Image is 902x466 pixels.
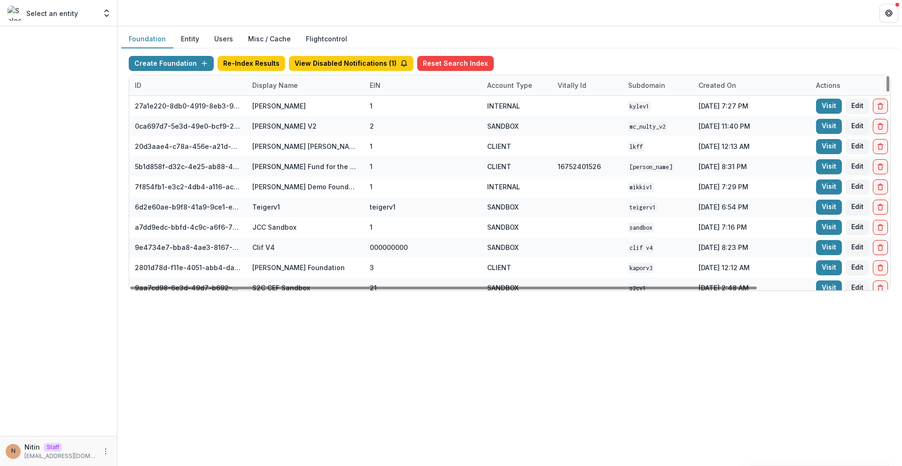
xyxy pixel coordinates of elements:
[135,162,241,171] div: 5b1d858f-d32c-4e25-ab88-434536713791
[628,202,657,212] code: teigerv1
[370,101,373,111] div: 1
[135,202,241,212] div: 6d2e60ae-b9f8-41a9-9ce1-e608d0f20ec5
[129,75,247,95] div: ID
[135,263,241,272] div: 2801d78d-f11e-4051-abb4-dab00da98882
[129,56,214,71] button: Create Foundation
[628,122,667,132] code: mc_nulty_v2
[810,80,846,90] div: Actions
[370,263,374,272] div: 3
[100,4,113,23] button: Open entity switcher
[693,75,810,95] div: Created on
[252,222,296,232] div: JCC Sandbox
[252,263,345,272] div: [PERSON_NAME] Foundation
[370,283,377,293] div: 21
[364,80,386,90] div: EIN
[693,237,810,257] div: [DATE] 8:23 PM
[693,278,810,298] div: [DATE] 2:48 AM
[370,222,373,232] div: 1
[846,260,869,275] button: Edit
[846,220,869,235] button: Edit
[306,34,347,44] a: Flightcontrol
[247,80,303,90] div: Display Name
[873,220,888,235] button: Delete Foundation
[487,101,520,111] div: INTERNAL
[487,222,519,232] div: SANDBOX
[628,263,654,273] code: kaporv3
[816,200,842,215] a: Visit
[26,8,78,18] p: Select an entity
[370,182,373,192] div: 1
[873,139,888,154] button: Delete Foundation
[370,141,373,151] div: 1
[558,162,601,171] div: 16752401526
[482,80,538,90] div: Account Type
[622,75,693,95] div: Subdomain
[693,197,810,217] div: [DATE] 6:54 PM
[135,121,241,131] div: 0ca697d7-5e3d-49e0-bcf9-217f69e92d71
[628,283,647,293] code: s2cv1
[207,30,241,48] button: Users
[11,448,16,454] div: Nitin
[628,142,644,152] code: lkff
[482,75,552,95] div: Account Type
[873,159,888,174] button: Delete Foundation
[247,75,364,95] div: Display Name
[846,179,869,194] button: Edit
[693,116,810,136] div: [DATE] 11:40 PM
[873,200,888,215] button: Delete Foundation
[487,263,511,272] div: CLIENT
[487,242,519,252] div: SANDBOX
[218,56,285,71] button: Re-Index Results
[487,162,511,171] div: CLIENT
[370,121,374,131] div: 2
[364,75,482,95] div: EIN
[487,141,511,151] div: CLIENT
[693,96,810,116] div: [DATE] 7:27 PM
[846,99,869,114] button: Edit
[628,223,654,233] code: sandbox
[628,162,674,172] code: [PERSON_NAME]
[552,75,622,95] div: Vitally Id
[370,202,396,212] div: teigerv1
[846,240,869,255] button: Edit
[173,30,207,48] button: Entity
[241,30,298,48] button: Misc / Cache
[24,442,40,452] p: Nitin
[552,80,592,90] div: Vitally Id
[816,220,842,235] a: Visit
[879,4,898,23] button: Get Help
[693,80,742,90] div: Created on
[622,80,671,90] div: Subdomain
[846,280,869,295] button: Edit
[135,141,241,151] div: 20d3aae4-c78a-456e-a21d-91c97a6a725f
[417,56,494,71] button: Reset Search Index
[693,136,810,156] div: [DATE] 12:13 AM
[252,242,275,252] div: Clif V4
[873,260,888,275] button: Delete Foundation
[487,182,520,192] div: INTERNAL
[129,80,147,90] div: ID
[693,217,810,237] div: [DATE] 7:16 PM
[816,260,842,275] a: Visit
[135,222,241,232] div: a7dd9edc-bbfd-4c9c-a6f6-76d0743bf1cd
[370,162,373,171] div: 1
[8,6,23,21] img: Select an entity
[816,119,842,134] a: Visit
[135,283,241,293] div: 9aa7cd98-6e3d-49d7-b692-3e5f3d1facd4
[24,452,96,460] p: [EMAIL_ADDRESS][DOMAIN_NAME]
[487,202,519,212] div: SANDBOX
[44,443,62,451] p: Staff
[289,56,413,71] button: View Disabled Notifications (1)
[135,242,241,252] div: 9e4734e7-bba8-4ae3-8167-95d86cec7b4b
[487,121,519,131] div: SANDBOX
[816,99,842,114] a: Visit
[252,182,358,192] div: [PERSON_NAME] Demo Foundation
[816,280,842,295] a: Visit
